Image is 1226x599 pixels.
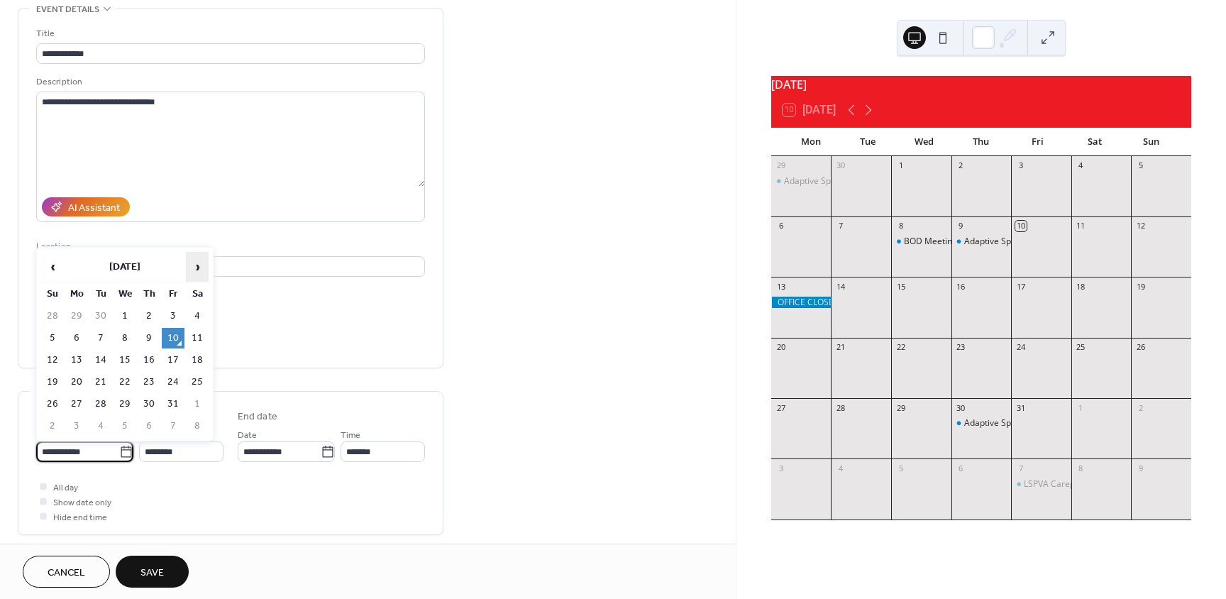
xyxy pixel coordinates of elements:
[162,394,184,414] td: 31
[895,221,906,231] div: 8
[41,328,64,348] td: 5
[41,372,64,392] td: 19
[140,566,164,581] span: Save
[48,566,85,581] span: Cancel
[42,197,130,216] button: AI Assistant
[1015,281,1026,292] div: 17
[1123,128,1180,156] div: Sun
[65,372,88,392] td: 20
[89,284,112,304] th: Tu
[23,556,110,588] button: Cancel
[114,372,136,392] td: 22
[775,342,786,353] div: 20
[839,128,896,156] div: Tue
[138,284,160,304] th: Th
[775,402,786,413] div: 27
[41,416,64,436] td: 2
[89,328,112,348] td: 7
[1076,221,1086,231] div: 11
[835,342,846,353] div: 21
[956,281,966,292] div: 16
[53,495,111,510] span: Show date only
[835,221,846,231] div: 7
[68,201,120,216] div: AI Assistant
[835,160,846,171] div: 30
[1015,402,1026,413] div: 31
[65,252,184,282] th: [DATE]
[891,236,951,248] div: BOD Meeting
[951,236,1012,248] div: Adaptive Sports & Rec with Caressa
[162,372,184,392] td: 24
[1076,281,1086,292] div: 18
[1135,160,1146,171] div: 5
[162,284,184,304] th: Fr
[138,350,160,370] td: 16
[114,328,136,348] td: 8
[775,221,786,231] div: 6
[114,394,136,414] td: 29
[953,128,1010,156] div: Thu
[895,342,906,353] div: 22
[956,342,966,353] div: 23
[114,306,136,326] td: 1
[186,306,209,326] td: 4
[895,160,906,171] div: 1
[238,410,277,424] div: End date
[1076,342,1086,353] div: 25
[53,510,107,525] span: Hide end time
[114,350,136,370] td: 15
[1076,160,1086,171] div: 4
[1011,478,1071,490] div: LSPVA Caregiver's Luncheon
[41,394,64,414] td: 26
[1010,128,1066,156] div: Fri
[89,416,112,436] td: 4
[138,416,160,436] td: 6
[784,175,924,187] div: Adaptive Sports & Rec with Caressa
[53,480,78,495] span: All day
[956,402,966,413] div: 30
[41,350,64,370] td: 12
[138,394,160,414] td: 30
[1076,463,1086,473] div: 8
[186,328,209,348] td: 11
[89,372,112,392] td: 21
[1135,402,1146,413] div: 2
[1015,160,1026,171] div: 3
[1024,478,1137,490] div: LSPVA Caregiver's Luncheon
[65,284,88,304] th: Mo
[162,350,184,370] td: 17
[1066,128,1123,156] div: Sat
[775,160,786,171] div: 29
[1076,402,1086,413] div: 1
[835,281,846,292] div: 14
[895,463,906,473] div: 5
[341,428,360,443] span: Time
[138,306,160,326] td: 2
[956,463,966,473] div: 6
[1135,221,1146,231] div: 12
[896,128,953,156] div: Wed
[41,306,64,326] td: 28
[89,306,112,326] td: 30
[162,328,184,348] td: 10
[1135,463,1146,473] div: 9
[162,416,184,436] td: 7
[36,75,422,89] div: Description
[895,402,906,413] div: 29
[1135,281,1146,292] div: 19
[964,417,1105,429] div: Adaptive Sports & Rec with Caressa
[36,26,422,41] div: Title
[116,556,189,588] button: Save
[238,428,257,443] span: Date
[186,372,209,392] td: 25
[835,463,846,473] div: 4
[186,350,209,370] td: 18
[36,2,99,17] span: Event details
[956,221,966,231] div: 9
[138,372,160,392] td: 23
[65,306,88,326] td: 29
[65,394,88,414] td: 27
[771,76,1191,93] div: [DATE]
[835,402,846,413] div: 28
